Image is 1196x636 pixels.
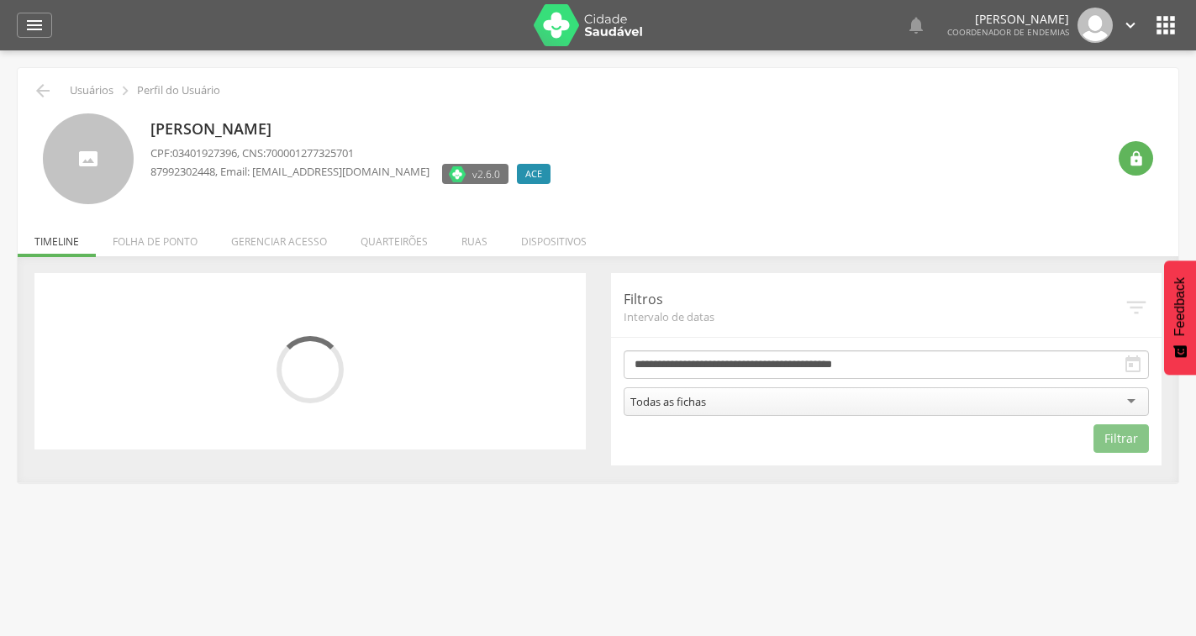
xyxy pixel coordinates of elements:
[947,26,1069,38] span: Coordenador de Endemias
[96,218,214,257] li: Folha de ponto
[630,394,706,409] div: Todas as fichas
[1093,424,1149,453] button: Filtrar
[525,167,542,181] span: ACE
[947,13,1069,25] p: [PERSON_NAME]
[472,166,500,182] span: v2.6.0
[150,118,559,140] p: [PERSON_NAME]
[1119,141,1153,176] div: Resetar senha
[214,218,344,257] li: Gerenciar acesso
[150,164,215,179] span: 87992302448
[1164,260,1196,375] button: Feedback - Mostrar pesquisa
[1121,8,1140,43] a: 
[1152,12,1179,39] i: 
[504,218,603,257] li: Dispositivos
[624,309,1125,324] span: Intervalo de datas
[1121,16,1140,34] i: 
[24,15,45,35] i: 
[1123,355,1143,375] i: 
[116,81,134,100] i: 
[266,145,354,160] span: 700001277325701
[70,84,113,97] p: Usuários
[137,84,220,97] p: Perfil do Usuário
[150,164,429,180] p: , Email: [EMAIL_ADDRESS][DOMAIN_NAME]
[445,218,504,257] li: Ruas
[1128,150,1145,167] i: 
[442,164,508,184] label: Versão do aplicativo
[150,145,559,161] p: CPF: , CNS:
[344,218,445,257] li: Quarteirões
[624,290,1125,309] p: Filtros
[906,15,926,35] i: 
[1124,295,1149,320] i: 
[172,145,237,160] span: 03401927396
[33,81,53,101] i: Voltar
[17,13,52,38] a: 
[1172,277,1188,336] span: Feedback
[906,8,926,43] a: 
